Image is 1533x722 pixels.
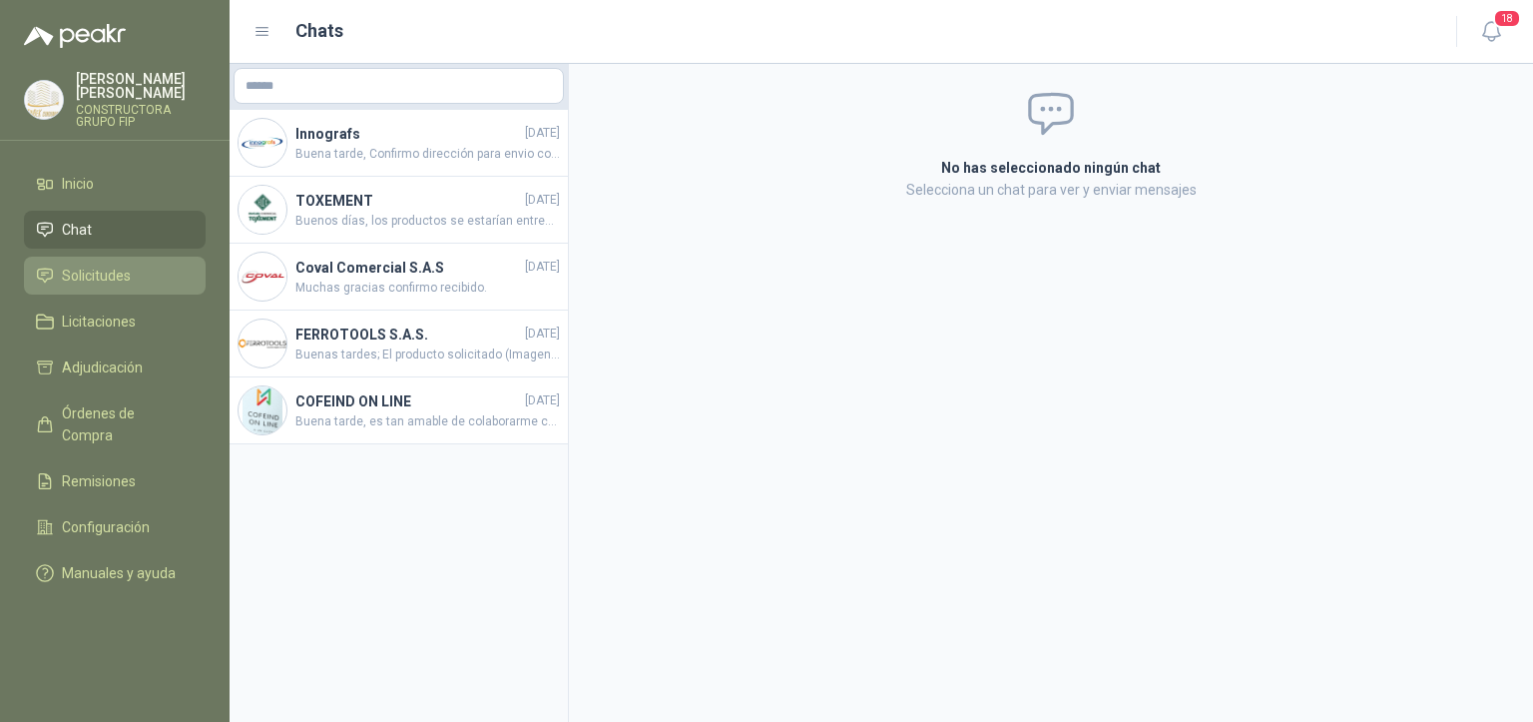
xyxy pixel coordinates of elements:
h4: COFEIND ON LINE [295,390,521,412]
span: [DATE] [525,325,560,344]
img: Company Logo [239,253,286,301]
span: Configuración [62,516,150,538]
a: Adjudicación [24,349,206,386]
img: Company Logo [239,186,286,234]
span: Inicio [62,173,94,195]
span: Adjudicación [62,357,143,378]
span: Manuales y ayuda [62,562,176,584]
span: Órdenes de Compra [62,402,187,446]
a: Company LogoCOFEIND ON LINE[DATE]Buena tarde, es tan amable de colaborarme cotizando este product... [230,377,568,444]
img: Company Logo [239,119,286,167]
span: Solicitudes [62,265,131,287]
img: Company Logo [25,81,63,119]
h4: Innografs [295,123,521,145]
span: Licitaciones [62,311,136,333]
a: Chat [24,211,206,249]
button: 18 [1473,14,1509,50]
p: CONSTRUCTORA GRUPO FIP [76,104,206,128]
span: Buenas tardes; El producto solicitado (Imagen que adjuntaron) se encuentra en desabastecimiento p... [295,346,560,364]
p: Selecciona un chat para ver y enviar mensajes [703,179,1399,201]
a: Solicitudes [24,257,206,295]
img: Logo peakr [24,24,126,48]
span: Muchas gracias confirmo recibido. [295,279,560,298]
h2: No has seleccionado ningún chat [703,157,1399,179]
a: Órdenes de Compra [24,394,206,454]
span: Buenos días, los productos se estarían entregando la próxima semana en [GEOGRAPHIC_DATA]. [295,212,560,231]
span: Chat [62,219,92,241]
a: Licitaciones [24,303,206,341]
a: Manuales y ayuda [24,554,206,592]
span: 18 [1493,9,1521,28]
h4: TOXEMENT [295,190,521,212]
h1: Chats [295,17,343,45]
a: Configuración [24,508,206,546]
a: Company LogoCoval Comercial S.A.S[DATE]Muchas gracias confirmo recibido. [230,244,568,311]
span: Remisiones [62,470,136,492]
a: Remisiones [24,462,206,500]
h4: Coval Comercial S.A.S [295,257,521,279]
a: Inicio [24,165,206,203]
span: [DATE] [525,258,560,277]
a: Company LogoFERROTOOLS S.A.S.[DATE]Buenas tardes; El producto solicitado (Imagen que adjuntaron) ... [230,311,568,377]
span: Buena tarde, es tan amable de colaborarme cotizando este producto este es el que se requiere en o... [295,412,560,431]
span: [DATE] [525,391,560,410]
span: [DATE] [525,124,560,143]
a: Company LogoInnografs[DATE]Buena tarde, Confirmo dirección para envio correspondiente al pedido d... [230,110,568,177]
p: [PERSON_NAME] [PERSON_NAME] [76,72,206,100]
a: Company LogoTOXEMENT[DATE]Buenos días, los productos se estarían entregando la próxima semana en ... [230,177,568,244]
img: Company Logo [239,386,286,434]
img: Company Logo [239,320,286,367]
h4: FERROTOOLS S.A.S. [295,324,521,346]
span: [DATE] [525,191,560,210]
span: Buena tarde, Confirmo dirección para envio correspondiente al pedido de las banderas. [STREET_ADD... [295,145,560,164]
